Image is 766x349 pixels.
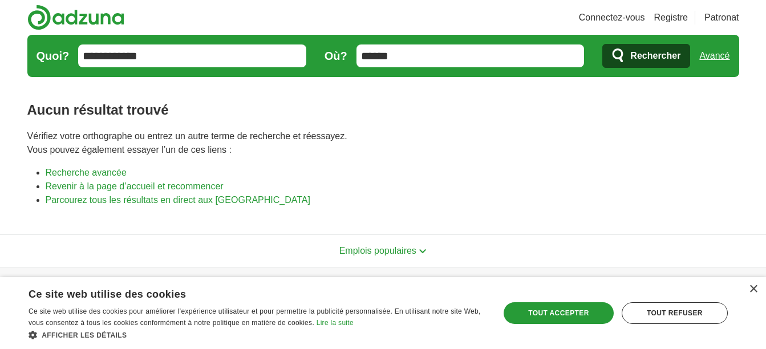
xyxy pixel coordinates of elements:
span: Rechercher [630,44,680,67]
img: Logo d’Adzuna [27,5,124,30]
div: Fermer [749,285,757,294]
h1: Aucun résultat trouvé [27,100,739,120]
a: Registre [654,11,688,25]
a: Revenir à la page d’accueil et recommencer [46,181,224,191]
a: Avancé [699,44,729,67]
div: Ce site web utilise des cookies [29,284,457,301]
a: Lire la suite, ouvre une nouvelle fenêtre [317,319,354,327]
div: Tout accepter [504,302,614,324]
span: Emplois populaires [339,246,416,255]
div: Afficher les détails [29,329,485,340]
span: Afficher les détails [42,331,127,339]
label: Où? [325,47,347,64]
button: Rechercher [602,44,690,68]
p: Vérifiez votre orthographe ou entrez un autre terme de recherche et réessayez. Vous pouvez égalem... [27,129,739,157]
h4: Sélection du pays [561,267,739,299]
img: Icône de bascule [419,249,427,254]
div: Tout refuser [622,302,728,324]
a: Connectez-vous [579,11,645,25]
label: Quoi? [37,47,70,64]
a: Parcourez tous les résultats en direct aux [GEOGRAPHIC_DATA] [46,195,310,205]
span: Ce site web utilise des cookies pour améliorer l’expérience utilisateur et pour permettre la publ... [29,307,481,327]
a: Patronat [704,11,739,25]
a: Recherche avancée [46,168,127,177]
